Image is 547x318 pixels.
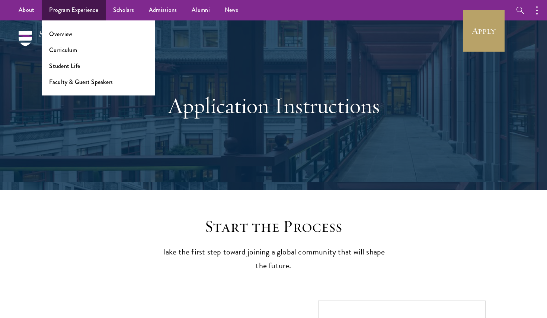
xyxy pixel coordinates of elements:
p: Take the first step toward joining a global community that will shape the future. [158,245,389,273]
h1: Application Instructions [145,92,402,119]
a: Overview [49,30,72,38]
a: Apply [463,10,505,52]
img: Schwarzman Scholars [19,31,97,57]
h2: Start the Process [158,216,389,237]
a: Faculty & Guest Speakers [49,78,113,86]
a: Student Life [49,62,80,70]
a: Curriculum [49,46,77,54]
